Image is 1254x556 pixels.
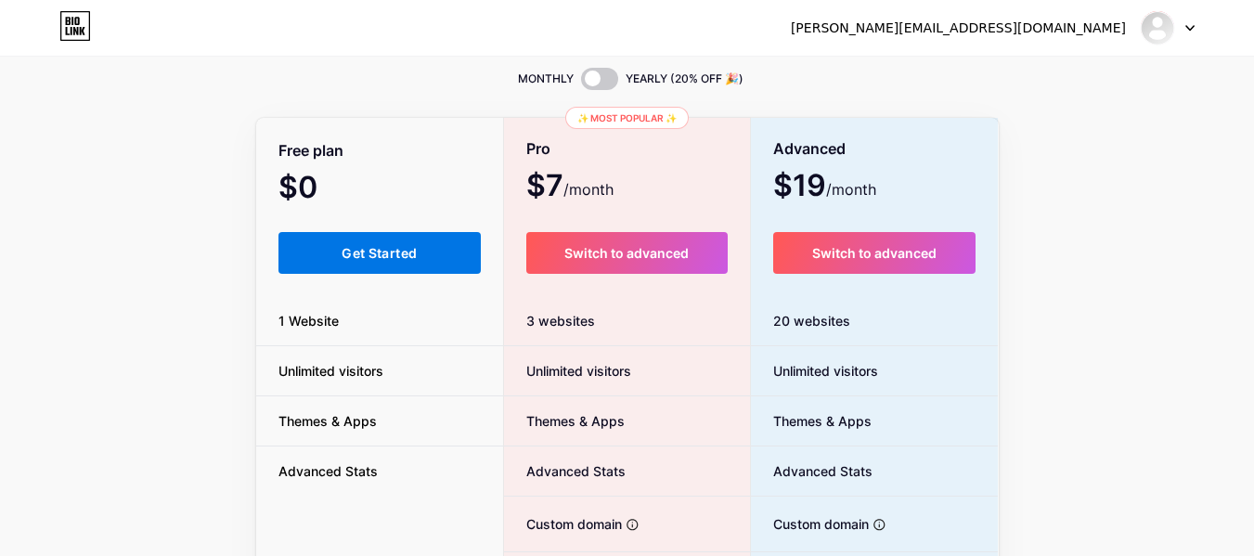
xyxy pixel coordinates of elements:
span: Unlimited visitors [751,361,878,381]
span: /month [826,178,876,200]
span: Advanced Stats [504,461,626,481]
span: Themes & Apps [751,411,872,431]
span: YEARLY (20% OFF 🎉) [626,70,743,88]
span: Custom domain [504,514,622,534]
span: $19 [773,175,876,200]
span: 1 Website [256,311,361,330]
span: Get Started [342,245,417,261]
span: Custom domain [751,514,869,534]
img: devbrito [1140,10,1175,45]
button: Get Started [278,232,482,274]
span: Unlimited visitors [504,361,631,381]
div: 3 websites [504,296,750,346]
button: Switch to advanced [526,232,728,274]
span: Advanced Stats [256,461,400,481]
span: MONTHLY [518,70,574,88]
div: [PERSON_NAME][EMAIL_ADDRESS][DOMAIN_NAME] [791,19,1126,38]
button: Switch to advanced [773,232,976,274]
span: Switch to advanced [812,245,937,261]
span: $7 [526,175,614,200]
span: Themes & Apps [256,411,399,431]
span: Pro [526,133,550,165]
span: /month [563,178,614,200]
span: $0 [278,176,368,202]
span: Switch to advanced [564,245,689,261]
div: ✨ Most popular ✨ [565,107,689,129]
span: Unlimited visitors [256,361,406,381]
span: Themes & Apps [504,411,625,431]
span: Advanced [773,133,846,165]
div: 20 websites [751,296,999,346]
span: Free plan [278,135,343,167]
span: Advanced Stats [751,461,873,481]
